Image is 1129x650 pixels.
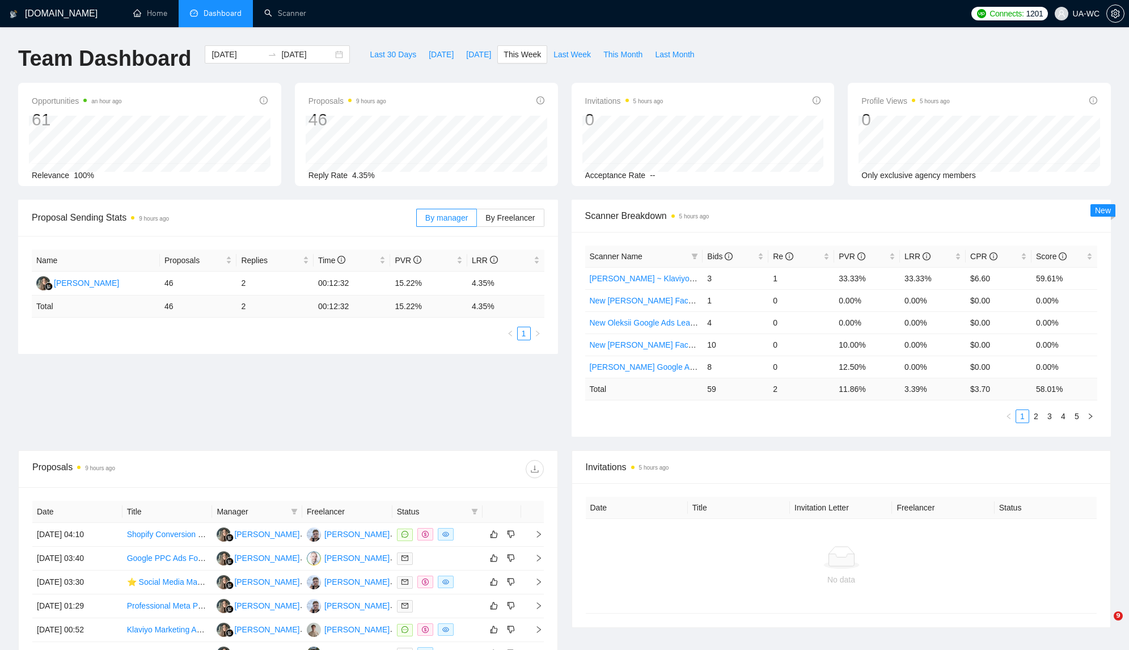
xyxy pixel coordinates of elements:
[1031,311,1097,334] td: 0.00%
[337,256,345,264] span: info-circle
[900,356,966,378] td: 0.00%
[1107,9,1124,18] span: setting
[32,501,122,523] th: Date
[268,50,277,59] span: swap-right
[32,460,288,478] div: Proposals
[768,356,834,378] td: 0
[36,276,50,290] img: LK
[597,45,649,64] button: This Month
[139,216,169,222] time: 9 hours ago
[160,250,237,272] th: Proposals
[703,267,768,289] td: 3
[1002,410,1016,423] li: Previous Page
[487,551,501,565] button: like
[18,45,191,72] h1: Team Dashboard
[164,254,224,267] span: Proposals
[302,501,392,523] th: Freelancer
[768,334,834,356] td: 0
[160,272,237,296] td: 46
[324,552,390,564] div: [PERSON_NAME]
[534,330,541,337] span: right
[217,527,231,542] img: LK
[839,252,865,261] span: PVR
[966,334,1031,356] td: $0.00
[307,601,390,610] a: IG[PERSON_NAME]
[1070,410,1084,423] li: 5
[490,577,498,586] span: like
[990,7,1024,20] span: Connects:
[507,577,515,586] span: dislike
[442,626,449,633] span: eye
[260,96,268,104] span: info-circle
[307,575,321,589] img: IG
[32,109,122,130] div: 61
[526,465,543,474] span: download
[1026,7,1043,20] span: 1201
[707,252,733,261] span: Bids
[236,250,314,272] th: Replies
[127,554,329,563] a: Google PPC Ads For Water Damage Restoration Industry
[923,252,931,260] span: info-circle
[234,528,299,541] div: [PERSON_NAME]
[526,602,543,610] span: right
[790,497,892,519] th: Invitation Letter
[395,256,421,265] span: PVR
[650,171,655,180] span: --
[10,5,18,23] img: logo
[768,378,834,400] td: 2
[234,600,299,612] div: [PERSON_NAME]
[122,547,213,571] td: Google PPC Ads For Water Damage Restoration Industry
[504,623,518,636] button: dislike
[966,289,1031,311] td: $0.00
[370,48,416,61] span: Last 30 Days
[977,9,986,18] img: upwork-logo.png
[703,289,768,311] td: 1
[45,282,53,290] img: gigradar-bm.png
[133,9,167,18] a: homeHome
[32,296,160,318] td: Total
[204,9,242,18] span: Dashboard
[966,267,1031,289] td: $6.60
[1043,410,1056,423] li: 3
[236,272,314,296] td: 2
[861,94,950,108] span: Profile Views
[422,45,460,64] button: [DATE]
[85,465,115,471] time: 9 hours ago
[226,629,234,637] img: gigradar-bm.png
[507,554,515,563] span: dislike
[236,296,314,318] td: 2
[487,575,501,589] button: like
[1002,410,1016,423] button: left
[91,98,121,104] time: an hour ago
[517,327,531,340] li: 1
[526,626,543,634] span: right
[655,48,694,61] span: Last Month
[490,256,498,264] span: info-circle
[900,311,966,334] td: 0.00%
[813,96,821,104] span: info-circle
[485,213,535,222] span: By Freelancer
[413,256,421,264] span: info-circle
[590,318,717,327] a: New Oleksii Google Ads Leads - EU
[1031,334,1097,356] td: 0.00%
[217,624,299,634] a: LK[PERSON_NAME]
[1089,96,1097,104] span: info-circle
[504,551,518,565] button: dislike
[122,501,213,523] th: Title
[590,296,910,305] a: New [PERSON_NAME] Facebook Ads - [GEOGRAPHIC_DATA]/IR/[GEOGRAPHIC_DATA]
[307,599,321,613] img: IG
[585,171,646,180] span: Acceptance Rate
[122,618,213,642] td: Klaviyo Marketing Automation Expert Needed for Immediate Hire
[920,98,950,104] time: 5 hours ago
[460,45,497,64] button: [DATE]
[234,552,299,564] div: [PERSON_NAME]
[32,210,416,225] span: Proposal Sending Stats
[703,334,768,356] td: 10
[547,45,597,64] button: Last Week
[212,48,263,61] input: Start date
[1059,252,1067,260] span: info-circle
[217,505,286,518] span: Manager
[1057,410,1069,423] a: 4
[1056,410,1070,423] li: 4
[32,547,122,571] td: [DATE] 03:40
